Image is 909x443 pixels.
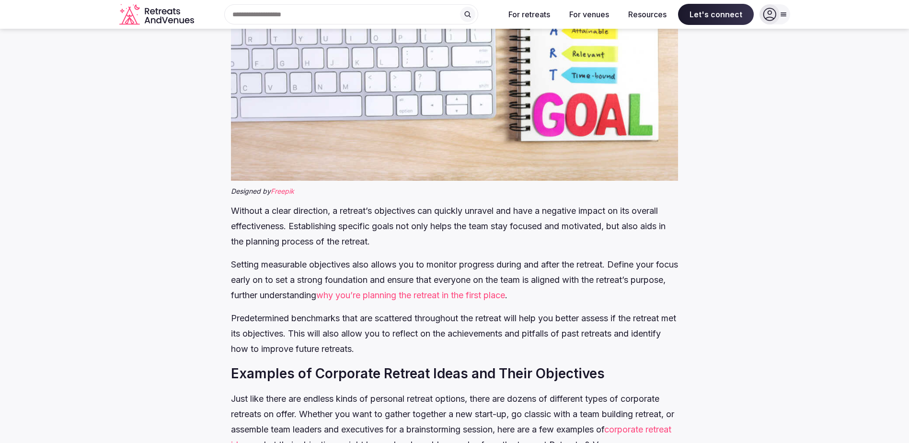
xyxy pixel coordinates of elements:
svg: Retreats and Venues company logo [119,4,196,25]
button: Resources [621,4,674,25]
a: Freepik [271,187,294,195]
button: For retreats [501,4,558,25]
a: why you’re planning the retreat in the first place [316,290,505,300]
button: For venues [562,4,617,25]
span: Let's connect [678,4,754,25]
p: Without a clear direction, a retreat’s objectives can quickly unravel and have a negative impact ... [231,203,678,249]
figcaption: Designed by [231,187,678,196]
p: Setting measurable objectives also allows you to monitor progress during and after the retreat. D... [231,257,678,303]
strong: Examples of Corporate Retreat Ideas and Their Objectives [231,365,605,382]
a: Visit the homepage [119,4,196,25]
p: Predetermined benchmarks that are scattered throughout the retreat will help you better assess if... [231,311,678,357]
